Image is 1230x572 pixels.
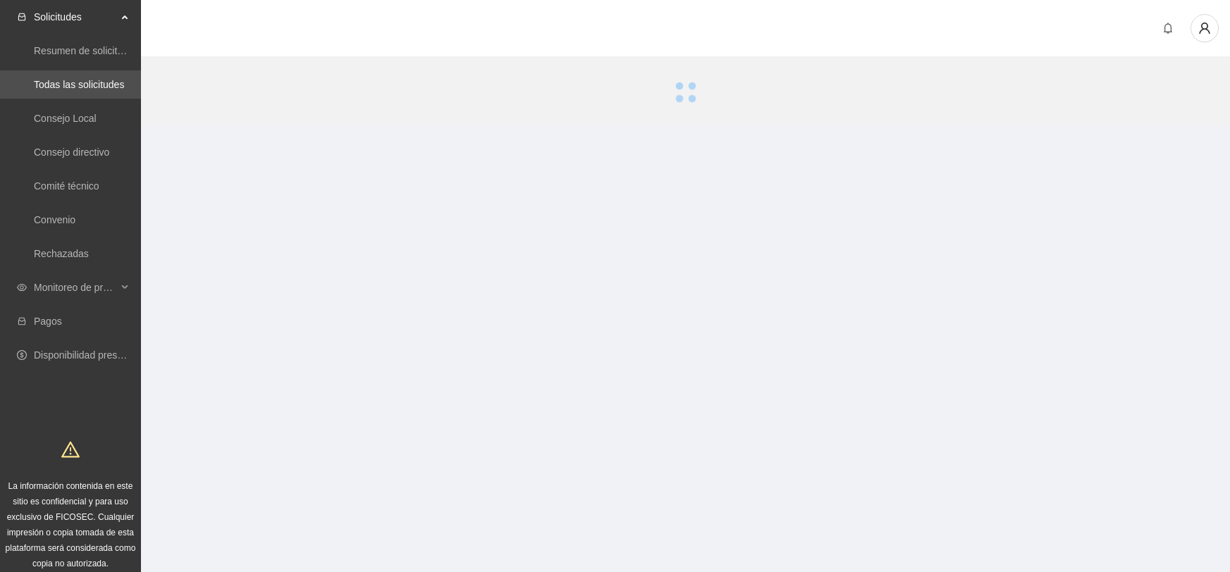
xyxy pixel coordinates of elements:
[34,349,154,361] a: Disponibilidad presupuestal
[34,180,99,192] a: Comité técnico
[34,214,75,225] a: Convenio
[17,282,27,292] span: eye
[1191,14,1219,42] button: user
[1157,23,1179,34] span: bell
[34,45,192,56] a: Resumen de solicitudes por aprobar
[34,3,117,31] span: Solicitudes
[6,481,136,568] span: La información contenida en este sitio es confidencial y para uso exclusivo de FICOSEC. Cualquier...
[34,147,109,158] a: Consejo directivo
[1191,22,1218,35] span: user
[34,79,124,90] a: Todas las solicitudes
[1157,17,1179,39] button: bell
[17,12,27,22] span: inbox
[34,248,89,259] a: Rechazadas
[34,316,62,327] a: Pagos
[61,440,80,459] span: warning
[34,113,97,124] a: Consejo Local
[34,273,117,301] span: Monitoreo de proyectos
